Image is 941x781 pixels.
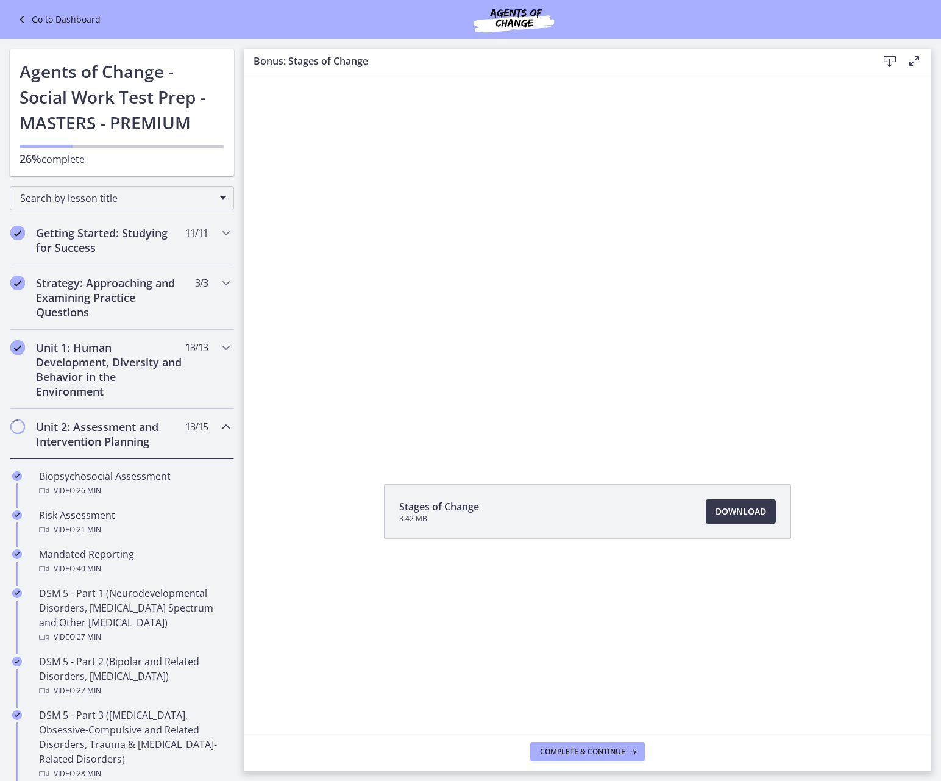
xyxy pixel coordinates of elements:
[39,483,229,498] div: Video
[12,588,22,598] i: Completed
[399,499,479,514] span: Stages of Change
[39,683,229,698] div: Video
[244,74,931,456] iframe: Video Lesson
[75,766,101,781] span: · 28 min
[20,151,224,166] p: complete
[185,419,208,434] span: 13 / 15
[12,710,22,720] i: Completed
[39,562,229,576] div: Video
[36,419,185,449] h2: Unit 2: Assessment and Intervention Planning
[39,508,229,537] div: Risk Assessment
[39,522,229,537] div: Video
[39,547,229,576] div: Mandated Reporting
[39,708,229,781] div: DSM 5 - Part 3 ([MEDICAL_DATA], Obsessive-Compulsive and Related Disorders, Trauma & [MEDICAL_DAT...
[75,483,101,498] span: · 26 min
[540,747,625,757] span: Complete & continue
[75,683,101,698] span: · 27 min
[39,586,229,644] div: DSM 5 - Part 1 (Neurodevelopmental Disorders, [MEDICAL_DATA] Spectrum and Other [MEDICAL_DATA])
[36,340,185,399] h2: Unit 1: Human Development, Diversity and Behavior in the Environment
[716,504,766,519] span: Download
[185,226,208,240] span: 11 / 11
[75,522,101,537] span: · 21 min
[10,226,25,240] i: Completed
[39,654,229,698] div: DSM 5 - Part 2 (Bipolar and Related Disorders, [MEDICAL_DATA])
[20,151,41,166] span: 26%
[706,499,776,524] a: Download
[12,471,22,481] i: Completed
[75,562,101,576] span: · 40 min
[10,340,25,355] i: Completed
[10,276,25,290] i: Completed
[530,742,645,761] button: Complete & continue
[20,191,214,205] span: Search by lesson title
[254,54,858,68] h3: Bonus: Stages of Change
[12,657,22,666] i: Completed
[20,59,224,135] h1: Agents of Change - Social Work Test Prep - MASTERS - PREMIUM
[195,276,208,290] span: 3 / 3
[36,276,185,319] h2: Strategy: Approaching and Examining Practice Questions
[15,12,101,27] a: Go to Dashboard
[12,549,22,559] i: Completed
[10,186,234,210] div: Search by lesson title
[39,766,229,781] div: Video
[36,226,185,255] h2: Getting Started: Studying for Success
[185,340,208,355] span: 13 / 13
[39,469,229,498] div: Biopsychosocial Assessment
[39,630,229,644] div: Video
[75,630,101,644] span: · 27 min
[441,5,587,34] img: Agents of Change
[399,514,479,524] span: 3.42 MB
[12,510,22,520] i: Completed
